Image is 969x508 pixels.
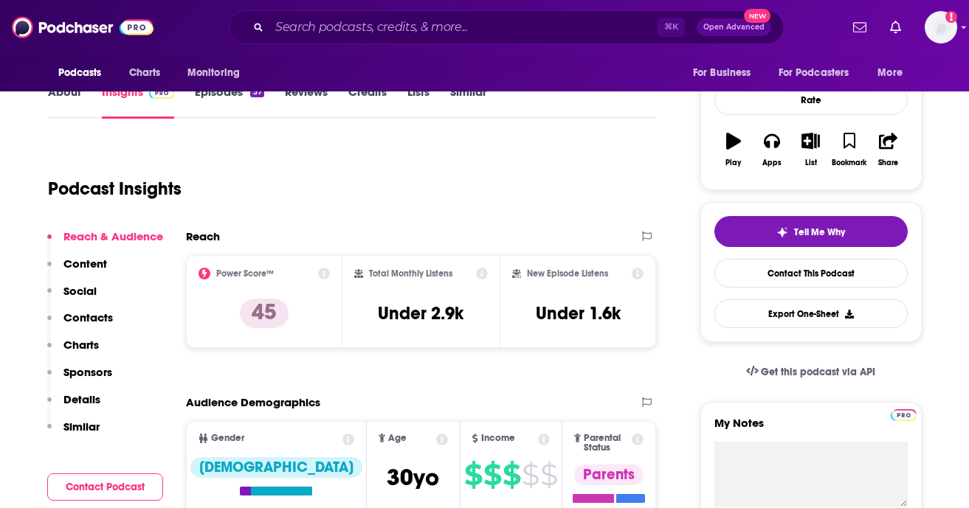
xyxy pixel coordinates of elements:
[63,365,112,379] p: Sponsors
[47,257,107,284] button: Content
[48,59,121,87] button: open menu
[878,159,898,167] div: Share
[177,59,259,87] button: open menu
[47,420,100,447] button: Similar
[714,299,908,328] button: Export One-Sheet
[229,10,784,44] div: Search podcasts, credits, & more...
[63,338,99,352] p: Charts
[48,178,182,200] h1: Podcast Insights
[102,85,175,119] a: InsightsPodchaser Pro
[369,268,452,279] h2: Total Monthly Listens
[753,123,791,176] button: Apps
[744,9,770,23] span: New
[348,85,387,119] a: Credits
[120,59,170,87] a: Charts
[522,463,539,487] span: $
[47,473,163,501] button: Contact Podcast
[714,85,908,115] div: Rate
[877,63,903,83] span: More
[149,87,175,99] img: Podchaser Pro
[47,310,113,338] button: Contacts
[48,85,81,119] a: About
[269,15,658,39] input: Search podcasts, credits, & more...
[791,123,830,176] button: List
[891,407,917,421] a: Pro website
[186,395,320,409] h2: Audience Demographics
[891,409,917,421] img: Podchaser Pro
[187,63,240,83] span: Monitoring
[925,11,957,44] img: User Profile
[195,85,263,119] a: Episodes57
[481,434,515,443] span: Income
[697,18,771,36] button: Open AdvancedNew
[945,11,957,23] svg: Add a profile image
[47,392,100,420] button: Details
[734,354,888,390] a: Get this podcast via API
[216,268,274,279] h2: Power Score™
[714,123,753,176] button: Play
[387,463,439,492] span: 30 yo
[884,15,907,40] a: Show notifications dropdown
[658,18,685,37] span: ⌘ K
[779,63,849,83] span: For Podcasters
[63,257,107,271] p: Content
[714,259,908,288] a: Contact This Podcast
[925,11,957,44] span: Logged in as redsetterpr
[450,85,486,119] a: Similar
[464,463,482,487] span: $
[761,366,875,378] span: Get this podcast via API
[714,416,908,442] label: My Notes
[769,59,871,87] button: open menu
[63,229,163,243] p: Reach & Audience
[12,13,154,41] img: Podchaser - Follow, Share and Rate Podcasts
[250,87,263,97] div: 57
[186,229,220,243] h2: Reach
[762,159,782,167] div: Apps
[47,229,163,257] button: Reach & Audience
[867,59,921,87] button: open menu
[503,463,520,487] span: $
[925,11,957,44] button: Show profile menu
[211,434,244,443] span: Gender
[847,15,872,40] a: Show notifications dropdown
[407,85,430,119] a: Lists
[714,216,908,247] button: tell me why sparkleTell Me Why
[63,392,100,406] p: Details
[63,420,100,434] p: Similar
[527,268,608,279] h2: New Episode Listens
[378,302,463,324] h3: Under 2.9k
[47,365,112,392] button: Sponsors
[190,457,362,478] div: [DEMOGRAPHIC_DATA]
[830,123,869,176] button: Bookmark
[703,24,765,31] span: Open Advanced
[285,85,328,119] a: Reviews
[540,463,557,487] span: $
[794,226,845,238] span: Tell Me Why
[388,434,407,443] span: Age
[240,299,289,328] p: 45
[805,159,817,167] div: List
[574,464,644,485] div: Parents
[63,310,113,324] p: Contacts
[536,302,621,324] h3: Under 1.6k
[58,63,102,83] span: Podcasts
[483,463,501,487] span: $
[869,123,907,176] button: Share
[776,226,788,238] img: tell me why sparkle
[584,434,630,453] span: Parental Status
[47,338,99,365] button: Charts
[63,284,97,298] p: Social
[683,59,770,87] button: open menu
[832,159,866,167] div: Bookmark
[693,63,751,83] span: For Business
[725,159,741,167] div: Play
[129,63,161,83] span: Charts
[47,284,97,311] button: Social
